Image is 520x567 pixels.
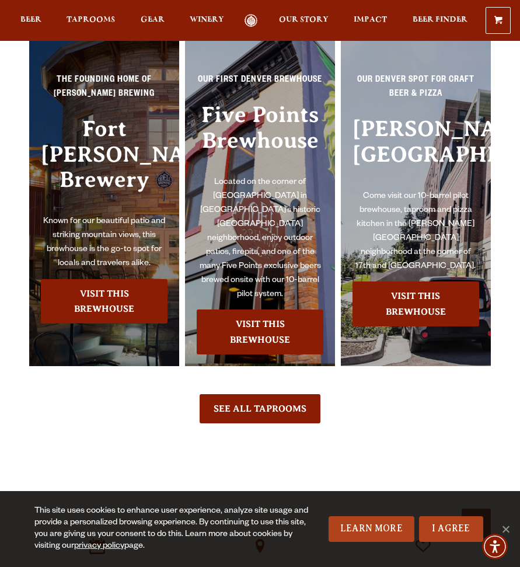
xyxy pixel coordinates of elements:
[141,14,165,27] a: Gear
[41,215,167,271] p: Known for our beautiful patio and striking mountain views, this brewhouse is the go-to spot for l...
[141,15,165,25] span: Gear
[279,15,329,25] span: Our Story
[482,534,508,559] div: Accessibility Menu
[279,14,329,27] a: Our Story
[74,542,124,551] a: privacy policy
[197,74,323,95] p: Our First Denver Brewhouse
[41,116,167,215] h3: Fort [PERSON_NAME] Brewery
[413,15,467,25] span: Beer Finder
[354,14,387,27] a: Impact
[353,74,479,109] p: Our Denver spot for craft beer & pizza
[34,506,312,552] div: This site uses cookies to enhance user experience, analyze site usage and provide a personalized ...
[190,14,224,27] a: Winery
[197,176,323,302] p: Located on the corner of [GEOGRAPHIC_DATA] in [GEOGRAPHIC_DATA]’s historic [GEOGRAPHIC_DATA] neig...
[20,15,41,25] span: Beer
[236,14,266,27] a: Odell Home
[190,15,224,25] span: Winery
[353,116,479,189] h3: [PERSON_NAME][GEOGRAPHIC_DATA]
[353,190,479,274] p: Come visit our 10-barrel pilot brewhouse, taproom and pizza kitchen in the [PERSON_NAME][GEOGRAPH...
[354,15,387,25] span: Impact
[419,516,483,542] a: I Agree
[67,15,115,25] span: Taprooms
[500,523,511,535] span: No
[67,14,115,27] a: Taprooms
[413,14,467,27] a: Beer Finder
[197,309,323,354] a: Visit the Five Points Brewhouse
[41,279,167,324] a: Visit the Fort Collin's Brewery & Taproom
[353,281,479,326] a: Visit the Sloan’s Lake Brewhouse
[20,14,41,27] a: Beer
[41,74,167,109] p: The Founding Home of [PERSON_NAME] Brewing
[329,516,414,542] a: Learn More
[197,102,323,175] h3: Five Points Brewhouse
[200,394,320,423] a: See All Taprooms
